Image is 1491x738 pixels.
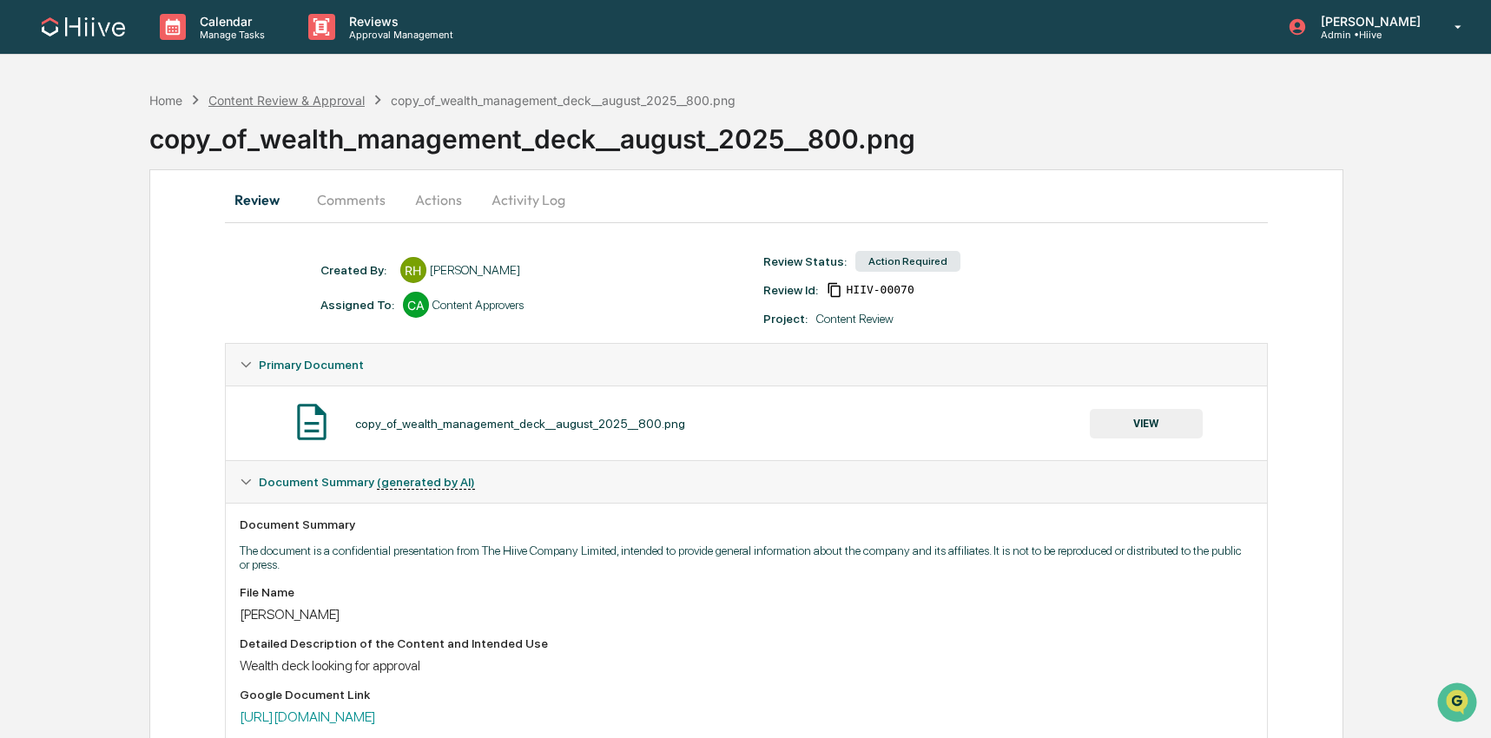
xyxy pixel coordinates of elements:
[126,221,140,234] div: 🗄️
[149,109,1491,155] div: copy_of_wealth_management_deck__august_2025__800.png
[403,292,429,318] div: CA
[17,221,31,234] div: 🖐️
[226,385,1268,460] div: Primary Document
[119,212,222,243] a: 🗄️Attestations
[355,417,685,431] div: copy_of_wealth_management_deck__august_2025__800.png
[17,133,49,164] img: 1746055101610-c473b297-6a78-478c-a979-82029cc54cd1
[240,636,1254,650] div: Detailed Description of the Content and Intended Use
[240,544,1254,571] p: The document is a confidential presentation from The Hiive Company Limited, intended to provide g...
[240,688,1254,702] div: Google Document Link
[59,133,285,150] div: Start new chat
[432,298,524,312] div: Content Approvers
[122,293,210,307] a: Powered byPylon
[240,585,1254,599] div: File Name
[763,312,808,326] div: Project:
[35,252,109,269] span: Data Lookup
[335,29,462,41] p: Approval Management
[391,93,736,108] div: copy_of_wealth_management_deck__august_2025__800.png
[320,263,392,277] div: Created By: ‎ ‎
[320,298,394,312] div: Assigned To:
[226,461,1268,503] div: Document Summary (generated by AI)
[226,344,1268,385] div: Primary Document
[42,17,125,36] img: logo
[295,138,316,159] button: Start new chat
[17,254,31,267] div: 🔎
[59,150,220,164] div: We're available if you need us!
[149,93,182,108] div: Home
[1090,409,1203,438] button: VIEW
[430,263,520,277] div: [PERSON_NAME]
[35,219,112,236] span: Preclearance
[17,36,316,64] p: How can we help?
[225,179,1269,221] div: secondary tabs example
[240,657,1254,674] div: Wealth deck looking for approval
[240,606,1254,623] div: [PERSON_NAME]
[290,400,333,444] img: Document Icon
[763,254,847,268] div: Review Status:
[478,179,579,221] button: Activity Log
[173,294,210,307] span: Pylon
[1307,29,1429,41] p: Admin • Hiive
[303,179,399,221] button: Comments
[816,312,894,326] div: Content Review
[259,358,364,372] span: Primary Document
[225,179,303,221] button: Review
[763,283,818,297] div: Review Id:
[399,179,478,221] button: Actions
[377,475,475,490] u: (generated by AI)
[10,245,116,276] a: 🔎Data Lookup
[186,14,274,29] p: Calendar
[240,708,376,725] a: [URL][DOMAIN_NAME]
[1435,681,1482,728] iframe: Open customer support
[143,219,215,236] span: Attestations
[400,257,426,283] div: RH
[240,517,1254,531] div: Document Summary
[10,212,119,243] a: 🖐️Preclearance
[208,93,365,108] div: Content Review & Approval
[1307,14,1429,29] p: [PERSON_NAME]
[259,475,475,489] span: Document Summary
[186,29,274,41] p: Manage Tasks
[335,14,462,29] p: Reviews
[855,251,960,272] div: Action Required
[846,283,914,297] span: 99eb9dbe-33fc-4f92-b9ce-15657a93b226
